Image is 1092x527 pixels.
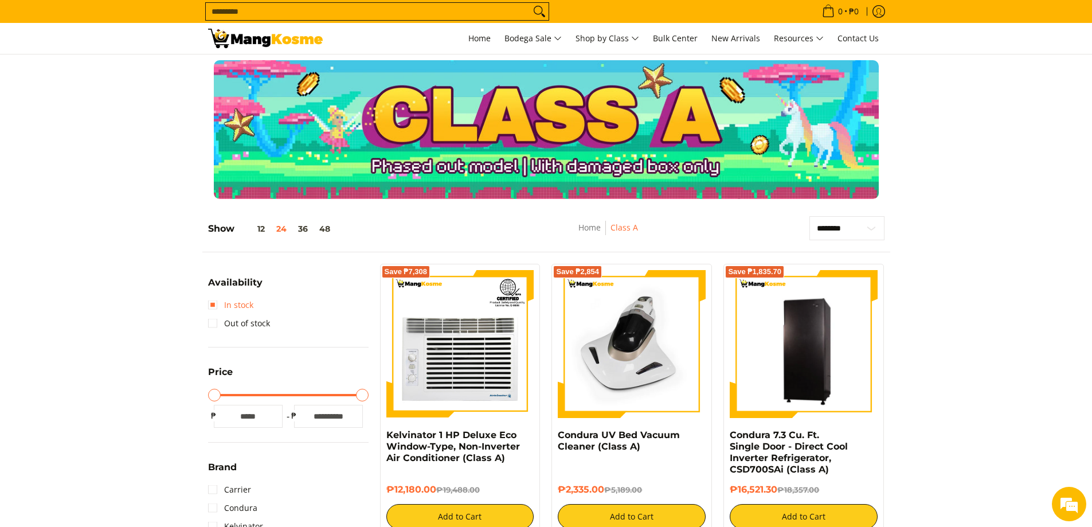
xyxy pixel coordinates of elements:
[208,463,237,481] summary: Open
[610,222,638,233] a: Class A
[463,23,496,54] a: Home
[576,32,639,46] span: Shop by Class
[292,224,314,233] button: 36
[647,23,703,54] a: Bulk Center
[653,33,698,44] span: Bulk Center
[511,221,706,247] nav: Breadcrumbs
[234,224,271,233] button: 12
[847,7,860,15] span: ₱0
[504,32,562,46] span: Bodega Sale
[208,463,237,472] span: Brand
[288,410,300,421] span: ₱
[730,484,878,495] h6: ₱16,521.30
[208,296,253,314] a: In stock
[208,481,251,499] a: Carrier
[604,485,642,494] del: ₱5,189.00
[208,499,257,517] a: Condura
[777,485,819,494] del: ₱18,357.00
[730,272,878,416] img: Condura 7.3 Cu. Ft. Single Door - Direct Cool Inverter Refrigerator, CSD700SAi (Class A)
[558,484,706,495] h6: ₱2,335.00
[768,23,829,54] a: Resources
[556,268,599,275] span: Save ₱2,854
[499,23,567,54] a: Bodega Sale
[558,430,680,452] a: Condura UV Bed Vacuum Cleaner (Class A)
[832,23,884,54] a: Contact Us
[208,410,220,421] span: ₱
[208,314,270,333] a: Out of stock
[578,222,601,233] a: Home
[386,484,534,495] h6: ₱12,180.00
[819,5,862,18] span: •
[386,430,520,463] a: Kelvinator 1 HP Deluxe Eco Window-Type, Non-Inverter Air Conditioner (Class A)
[208,368,233,377] span: Price
[386,270,534,418] img: Kelvinator 1 HP Deluxe Eco Window-Type, Non-Inverter Air Conditioner (Class A)
[706,23,766,54] a: New Arrivals
[837,33,879,44] span: Contact Us
[728,268,781,275] span: Save ₱1,835.70
[271,224,292,233] button: 24
[208,223,336,235] h5: Show
[468,33,491,44] span: Home
[208,368,233,385] summary: Open
[208,278,263,287] span: Availability
[570,23,645,54] a: Shop by Class
[711,33,760,44] span: New Arrivals
[730,430,848,475] a: Condura 7.3 Cu. Ft. Single Door - Direct Cool Inverter Refrigerator, CSD700SAi (Class A)
[836,7,844,15] span: 0
[530,3,549,20] button: Search
[334,23,884,54] nav: Main Menu
[314,224,336,233] button: 48
[385,268,428,275] span: Save ₱7,308
[208,278,263,296] summary: Open
[774,32,824,46] span: Resources
[208,29,323,48] img: Class A | Mang Kosme
[558,270,706,418] img: Condura UV Bed Vacuum Cleaner (Class A)
[436,485,480,494] del: ₱19,488.00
